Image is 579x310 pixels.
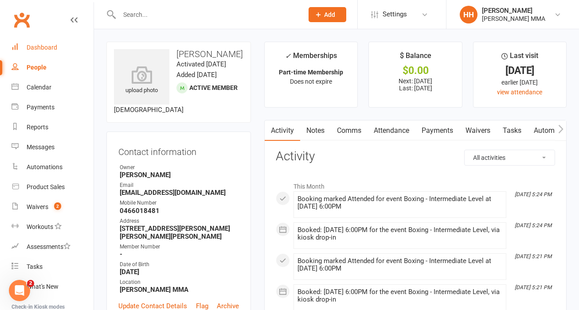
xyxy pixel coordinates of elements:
a: Waivers 2 [12,197,94,217]
a: Automations [12,157,94,177]
span: Add [324,11,335,18]
a: Attendance [368,120,415,141]
div: Address [120,217,239,225]
i: [DATE] 5:21 PM [515,284,552,291]
div: upload photo [114,66,169,95]
a: Comms [331,120,368,141]
span: Active member [189,84,238,91]
div: Email [120,181,239,190]
a: Assessments [12,237,94,257]
div: Messages [27,143,55,151]
div: People [27,64,47,71]
div: Owner [120,163,239,172]
div: Booked: [DATE] 6:00PM for the event Boxing - Intermediate Level, via kiosk drop-in [297,288,502,303]
a: Tasks [12,257,94,277]
div: Tasks [27,263,43,270]
div: Assessments [27,243,70,250]
input: Search... [117,8,297,21]
li: This Month [276,177,555,191]
a: Clubworx [11,9,33,31]
a: Notes [300,120,331,141]
a: What's New [12,277,94,297]
h3: [PERSON_NAME] [114,49,243,59]
strong: 0466018481 [120,207,239,215]
span: Settings [383,4,407,24]
div: Booking marked Attended for event Boxing - Intermediate Level at [DATE] 6:00PM [297,257,502,272]
div: Product Sales [27,183,65,190]
a: Product Sales [12,177,94,197]
div: Mobile Number [120,199,239,207]
a: Dashboard [12,38,94,58]
time: Activated [DATE] [176,60,226,68]
a: Payments [415,120,459,141]
div: Memberships [285,50,337,66]
div: Booked: [DATE] 6:00PM for the event Boxing - Intermediate Level, via kiosk drop-in [297,226,502,241]
div: $0.00 [377,66,454,75]
a: Workouts [12,217,94,237]
strong: [EMAIL_ADDRESS][DOMAIN_NAME] [120,189,239,197]
div: Dashboard [27,44,57,51]
strong: - [120,250,239,258]
div: Automations [27,163,63,170]
div: Member Number [120,243,239,251]
div: Last visit [501,50,538,66]
div: Location [120,278,239,287]
div: Reports [27,124,48,131]
iframe: Intercom live chat [9,280,30,301]
div: [PERSON_NAME] MMA [482,15,545,23]
span: [DEMOGRAPHIC_DATA] [114,106,184,114]
i: [DATE] 5:24 PM [515,191,552,198]
div: Payments [27,104,55,111]
a: Messages [12,137,94,157]
strong: [PERSON_NAME] MMA [120,286,239,294]
div: Calendar [27,84,51,91]
a: Activity [265,120,300,141]
i: ✓ [285,52,291,60]
a: Payments [12,97,94,117]
a: Tasks [497,120,528,141]
a: Calendar [12,77,94,97]
div: earlier [DATE] [481,77,558,87]
strong: [DATE] [120,268,239,276]
strong: [PERSON_NAME] [120,171,239,179]
span: Does not expire [290,78,332,85]
a: People [12,58,94,77]
div: [PERSON_NAME] [482,7,545,15]
h3: Activity [276,150,555,163]
div: What's New [27,283,59,290]
div: Workouts [27,223,53,230]
div: [DATE] [481,66,558,75]
a: Waivers [459,120,497,141]
i: [DATE] 5:24 PM [515,222,552,229]
div: Waivers [27,203,48,210]
button: Add [309,7,346,22]
div: Date of Birth [120,260,239,269]
p: Next: [DATE] Last: [DATE] [377,77,454,92]
a: view attendance [497,89,542,96]
h3: Contact information [118,143,239,157]
strong: Part-time Membership [279,69,343,76]
time: Added [DATE] [176,71,217,79]
div: HH [460,6,477,23]
a: Reports [12,117,94,137]
strong: [STREET_ADDRESS][PERSON_NAME][PERSON_NAME][PERSON_NAME] [120,225,239,240]
div: $ Balance [400,50,431,66]
i: [DATE] 5:21 PM [515,253,552,260]
div: Booking marked Attended for event Boxing - Intermediate Level at [DATE] 6:00PM [297,195,502,210]
span: 2 [27,280,34,287]
span: 2 [54,202,61,210]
